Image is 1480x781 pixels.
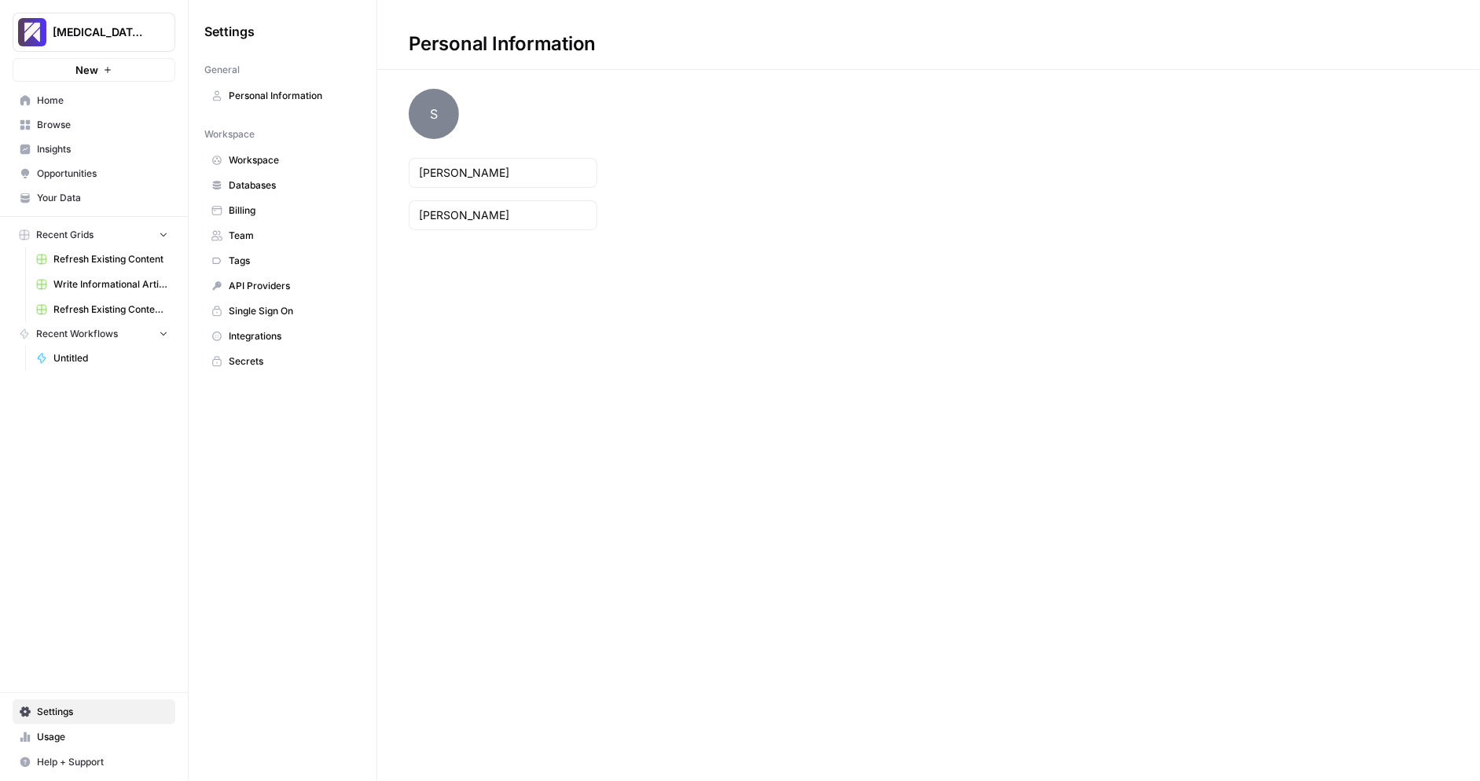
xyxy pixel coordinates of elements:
[204,299,361,324] a: Single Sign On
[29,247,175,272] a: Refresh Existing Content
[229,254,354,268] span: Tags
[13,161,175,186] a: Opportunities
[204,223,361,248] a: Team
[13,322,175,346] button: Recent Workflows
[53,252,168,266] span: Refresh Existing Content
[13,223,175,247] button: Recent Grids
[13,88,175,113] a: Home
[37,755,168,769] span: Help + Support
[75,62,98,78] span: New
[36,228,94,242] span: Recent Grids
[204,273,361,299] a: API Providers
[204,173,361,198] a: Databases
[229,354,354,368] span: Secrets
[377,31,627,57] div: Personal Information
[29,346,175,371] a: Untitled
[204,148,361,173] a: Workspace
[204,63,240,77] span: General
[37,142,168,156] span: Insights
[37,730,168,744] span: Usage
[204,198,361,223] a: Billing
[13,724,175,750] a: Usage
[229,153,354,167] span: Workspace
[229,89,354,103] span: Personal Information
[229,279,354,293] span: API Providers
[204,349,361,374] a: Secrets
[13,112,175,137] a: Browse
[204,22,255,41] span: Settings
[53,277,168,291] span: Write Informational Article
[229,329,354,343] span: Integrations
[37,191,168,205] span: Your Data
[53,302,168,317] span: Refresh Existing Content - Test 2
[409,89,459,139] span: S
[13,58,175,82] button: New
[18,18,46,46] img: Overjet - Test Logo
[29,272,175,297] a: Write Informational Article
[37,118,168,132] span: Browse
[229,304,354,318] span: Single Sign On
[13,137,175,162] a: Insights
[204,248,361,273] a: Tags
[13,699,175,724] a: Settings
[204,127,255,141] span: Workspace
[53,351,168,365] span: Untitled
[36,327,118,341] span: Recent Workflows
[37,705,168,719] span: Settings
[229,229,354,243] span: Team
[13,185,175,211] a: Your Data
[204,83,361,108] a: Personal Information
[13,13,175,52] button: Workspace: Overjet - Test
[13,750,175,775] button: Help + Support
[37,93,168,108] span: Home
[204,324,361,349] a: Integrations
[53,24,148,40] span: [MEDICAL_DATA] - Test
[229,203,354,218] span: Billing
[29,297,175,322] a: Refresh Existing Content - Test 2
[37,167,168,181] span: Opportunities
[229,178,354,192] span: Databases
